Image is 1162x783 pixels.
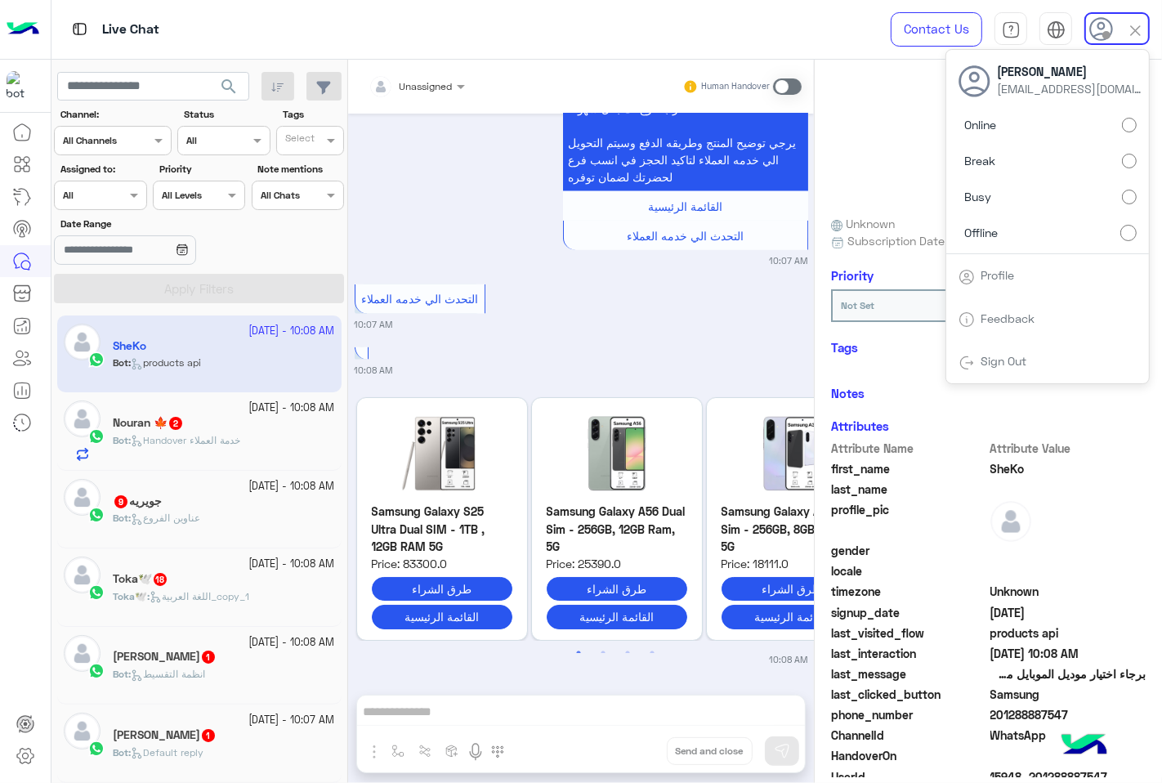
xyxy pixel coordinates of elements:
[998,63,1145,80] span: [PERSON_NAME]
[113,434,128,446] span: Bot
[113,590,147,602] span: Toka🕊️
[831,583,987,600] span: timezone
[547,413,687,494] img: A56-25666-G.jpg
[990,706,1146,723] span: 201288887547
[990,562,1146,579] span: null
[990,604,1146,621] span: 2025-10-02T07:06:23.845Z
[1002,20,1021,39] img: tab
[547,577,687,601] button: طرق الشراء
[990,747,1146,764] span: null
[831,460,987,477] span: first_name
[88,663,105,679] img: WhatsApp
[7,71,36,101] img: 1403182699927242
[998,80,1145,97] span: [EMAIL_ADDRESS][DOMAIN_NAME]
[113,746,128,758] span: Bot
[113,512,131,524] b: :
[355,318,393,331] small: 10:07 AM
[60,217,244,231] label: Date Range
[249,635,335,651] small: [DATE] - 10:08 AM
[257,162,342,177] label: Note mentions
[60,107,170,122] label: Channel:
[722,605,862,629] button: القائمة الرئيسية
[891,12,982,47] a: Contact Us
[249,557,335,572] small: [DATE] - 10:08 AM
[372,605,512,629] button: القائمة الرئيسية
[88,584,105,601] img: WhatsApp
[1047,20,1066,39] img: tab
[1122,190,1137,204] input: Busy
[965,116,997,133] span: Online
[990,665,1146,682] span: برجاء اختيار موديل الموبايل من القائمة التالية لمعرفة التفاصيل الخاصة به
[990,542,1146,559] span: null
[131,668,205,680] span: انظمة التقسيط
[372,503,512,555] p: Samsung Galaxy S25 Ultra Dual SIM - 1TB , 12GB RAM 5G
[831,706,987,723] span: phone_number
[202,651,215,664] span: 1
[831,386,865,400] h6: Notes
[570,645,587,661] button: 1 of 2
[994,12,1027,47] a: tab
[131,512,200,524] span: عناوين الفروع
[847,232,989,249] span: Subscription Date : [DATE]
[831,604,987,621] span: signup_date
[184,107,268,122] label: Status
[831,340,1146,355] h6: Tags
[64,400,101,437] img: defaultAdmin.png
[113,434,131,446] b: :
[831,418,889,433] h6: Attributes
[627,229,744,243] span: التحدث الي خدمه العملاء
[981,354,1027,368] a: Sign Out
[547,503,687,555] p: Samsung Galaxy A56 Dual Sim - 256GB, 12GB Ram, 5G
[965,224,999,241] span: Offline
[770,653,808,666] small: 10:08 AM
[722,413,862,494] img: A36-KSp.jpg
[219,77,239,96] span: search
[113,416,184,430] h5: Nouran 🍁
[113,494,162,508] h5: جويريه
[547,605,687,629] button: القائمة الرئيسية
[701,80,770,93] small: Human Handover
[1122,154,1137,168] input: Break
[722,577,862,601] button: طرق الشراء
[202,729,215,742] span: 1
[113,572,168,586] h5: Toka🕊️
[959,269,975,285] img: tab
[841,299,874,311] b: Not Set
[150,590,249,602] span: اللغة العربية_copy_1
[1126,21,1145,40] img: close
[361,292,478,306] span: التحدث الي خدمه العملاء
[113,746,131,758] b: :
[770,254,808,267] small: 10:07 AM
[595,645,611,661] button: 2 of 2
[831,501,987,539] span: profile_pic
[60,162,145,177] label: Assigned to:
[619,645,636,661] button: 3 of 2
[990,501,1031,542] img: defaultAdmin.png
[283,131,315,150] div: Select
[990,624,1146,642] span: products api
[7,12,39,47] img: Logo
[249,400,335,416] small: [DATE] - 10:08 AM
[69,19,90,39] img: tab
[113,668,128,680] span: Bot
[990,686,1146,703] span: Samsung
[959,355,975,371] img: tab
[990,645,1146,662] span: 2025-10-02T07:08:33.263Z
[169,417,182,430] span: 2
[113,590,150,602] b: :
[88,428,105,445] img: WhatsApp
[54,274,344,303] button: Apply Filters
[831,542,987,559] span: gender
[283,107,342,122] label: Tags
[990,460,1146,477] span: SheKo
[722,503,862,555] p: Samsung Galaxy A36 Dual Sim - 256GB, 8GB Ram, 5G
[965,188,992,205] span: Busy
[644,645,660,661] button: 4 of 2
[64,713,101,749] img: defaultAdmin.png
[965,152,996,169] span: Break
[113,650,217,664] h5: Abdelrahman Ashour
[831,440,987,457] span: Attribute Name
[159,162,244,177] label: Priority
[831,645,987,662] span: last_interaction
[563,43,808,191] p: 2/10/2025, 10:07 AM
